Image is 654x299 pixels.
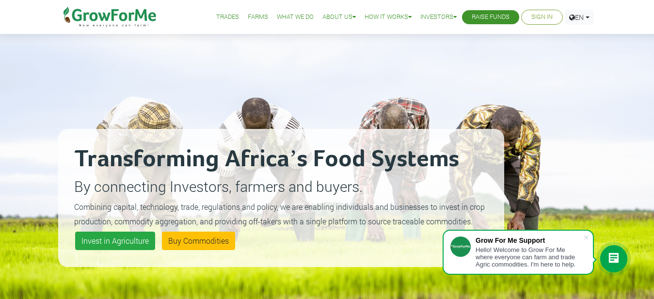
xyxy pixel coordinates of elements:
div: Hello! Welcome to Grow For Me where everyone can farm and trade Agric commodities. I'm here to help. [476,246,583,268]
a: Investors [420,12,457,22]
a: Sign In [531,12,553,22]
a: Farms [248,12,268,22]
a: EN [565,10,594,25]
p: By connecting Investors, farmers and buyers. [74,175,488,197]
a: About Us [322,12,356,22]
a: Buy Commodities [162,232,235,250]
a: Invest in Agriculture [75,232,155,250]
a: Raise Funds [472,12,510,22]
h2: Transforming Africa’s Food Systems [74,145,488,174]
div: Grow For Me Support [476,236,583,244]
small: Combining capital, technology, trade, regulations and policy, we are enabling individuals and bus... [74,202,485,226]
a: Trades [216,12,239,22]
a: How it Works [365,12,412,22]
a: What We Do [277,12,314,22]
